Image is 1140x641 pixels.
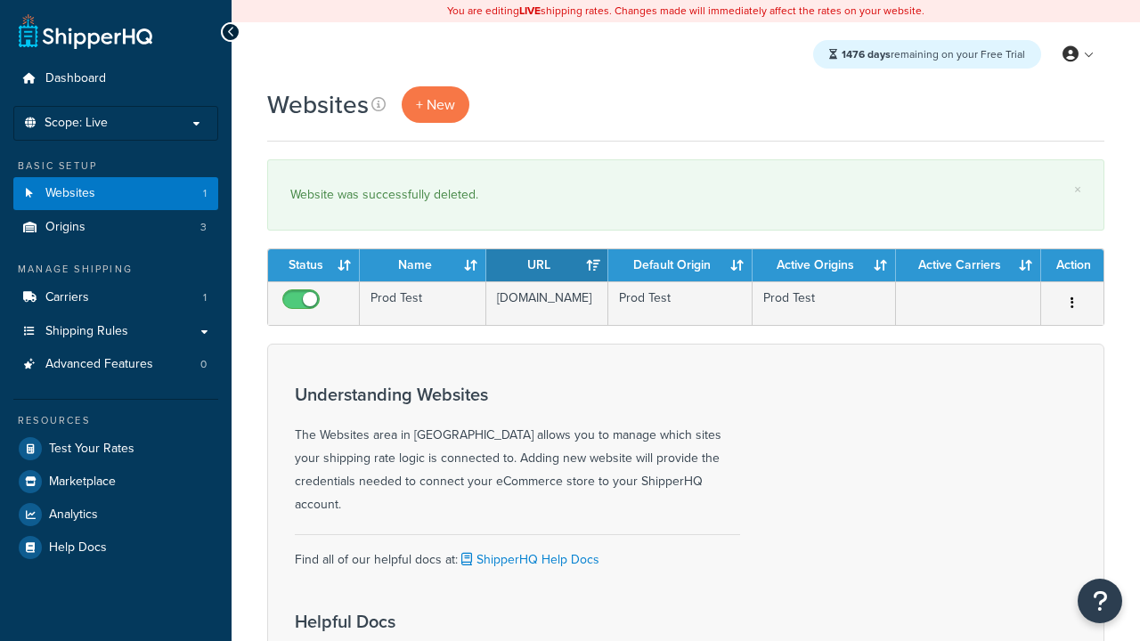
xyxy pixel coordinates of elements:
a: Shipping Rules [13,315,218,348]
span: Dashboard [45,71,106,86]
span: Analytics [49,507,98,523]
th: Action [1041,249,1103,281]
a: Dashboard [13,62,218,95]
a: Marketplace [13,466,218,498]
span: Test Your Rates [49,442,134,457]
li: Websites [13,177,218,210]
div: Manage Shipping [13,262,218,277]
strong: 1476 days [842,46,891,62]
span: + New [416,94,455,115]
h3: Understanding Websites [295,385,740,404]
span: 1 [203,186,207,201]
a: Help Docs [13,531,218,564]
a: + New [402,86,469,123]
span: Scope: Live [45,116,108,131]
th: Default Origin: activate to sort column ascending [608,249,752,281]
li: Carriers [13,281,218,314]
h1: Websites [267,87,369,122]
div: Basic Setup [13,158,218,174]
div: remaining on your Free Trial [813,40,1041,69]
button: Open Resource Center [1078,579,1122,623]
th: Active Origins: activate to sort column ascending [753,249,896,281]
span: 1 [203,290,207,305]
a: × [1074,183,1081,197]
th: URL: activate to sort column ascending [486,249,608,281]
a: Carriers 1 [13,281,218,314]
div: Find all of our helpful docs at: [295,534,740,572]
td: [DOMAIN_NAME] [486,281,608,325]
a: Origins 3 [13,211,218,244]
a: Test Your Rates [13,433,218,465]
span: Carriers [45,290,89,305]
td: Prod Test [608,281,752,325]
li: Origins [13,211,218,244]
span: Origins [45,220,85,235]
h3: Helpful Docs [295,612,615,631]
a: ShipperHQ Home [19,13,152,49]
td: Prod Test [753,281,896,325]
b: LIVE [519,3,541,19]
div: Website was successfully deleted. [290,183,1081,207]
li: Advanced Features [13,348,218,381]
span: Websites [45,186,95,201]
th: Status: activate to sort column ascending [268,249,360,281]
a: Advanced Features 0 [13,348,218,381]
a: ShipperHQ Help Docs [458,550,599,569]
a: Websites 1 [13,177,218,210]
span: 0 [200,357,207,372]
span: Help Docs [49,540,107,556]
span: Shipping Rules [45,324,128,339]
a: Analytics [13,499,218,531]
span: Marketplace [49,475,116,490]
th: Active Carriers: activate to sort column ascending [896,249,1041,281]
div: Resources [13,413,218,428]
td: Prod Test [360,281,486,325]
span: Advanced Features [45,357,153,372]
div: The Websites area in [GEOGRAPHIC_DATA] allows you to manage which sites your shipping rate logic ... [295,385,740,516]
th: Name: activate to sort column ascending [360,249,486,281]
span: 3 [200,220,207,235]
